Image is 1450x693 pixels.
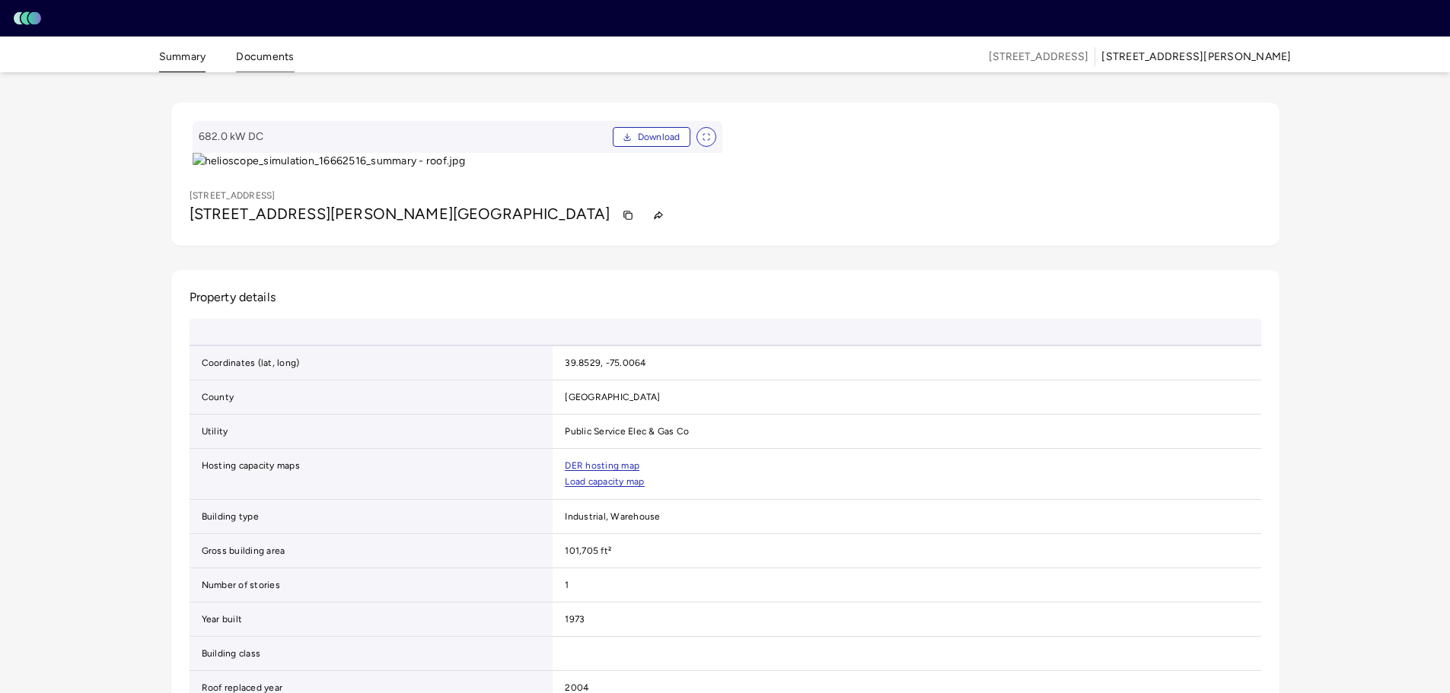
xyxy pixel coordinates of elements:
[190,602,553,637] td: Year built
[565,461,639,471] a: DER hosting map
[236,49,294,72] button: Documents
[190,288,1261,307] h2: Property details
[190,637,553,671] td: Building class
[159,40,295,72] div: tabs
[1101,49,1291,65] div: [STREET_ADDRESS][PERSON_NAME]
[190,534,553,568] td: Gross building area
[553,500,1260,534] td: Industrial, Warehouse
[989,49,1089,65] span: [STREET_ADDRESS]
[190,500,553,534] td: Building type
[190,188,276,203] p: [STREET_ADDRESS]
[696,127,716,147] button: View full size image
[330,205,610,223] span: [PERSON_NAME][GEOGRAPHIC_DATA]
[553,602,1260,637] td: 1973
[613,127,690,147] button: Download PDF
[190,449,553,500] td: Hosting capacity maps
[193,153,722,170] img: helioscope_simulation_16662516_summary - roof.jpg
[190,415,553,449] td: Utility
[553,534,1260,568] td: 101,705 ft²
[159,49,206,72] button: Summary
[553,568,1260,602] td: 1
[190,346,553,380] td: Coordinates (lat, long)
[190,380,553,415] td: County
[190,568,553,602] td: Number of stories
[553,346,1260,380] td: 39.8529, -75.0064
[553,380,1260,415] td: [GEOGRAPHIC_DATA]
[553,415,1260,449] td: Public Service Elec & Gas Co
[199,129,607,145] span: 682.0 kW DC
[190,205,330,223] span: [STREET_ADDRESS]
[638,129,680,145] span: Download
[565,477,644,487] a: Load capacity map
